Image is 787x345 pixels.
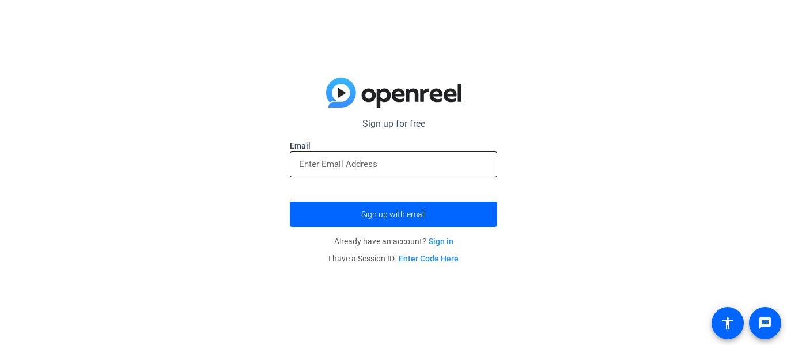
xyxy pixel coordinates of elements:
a: Enter Code Here [399,254,459,263]
button: Sign up with email [290,202,497,227]
input: Enter Email Address [299,157,488,171]
img: blue-gradient.svg [326,78,461,108]
a: Sign in [429,237,453,246]
p: Sign up for free [290,117,497,131]
mat-icon: message [758,316,772,330]
mat-icon: accessibility [721,316,735,330]
label: Email [290,140,497,151]
span: I have a Session ID. [328,254,459,263]
span: Already have an account? [334,237,453,246]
